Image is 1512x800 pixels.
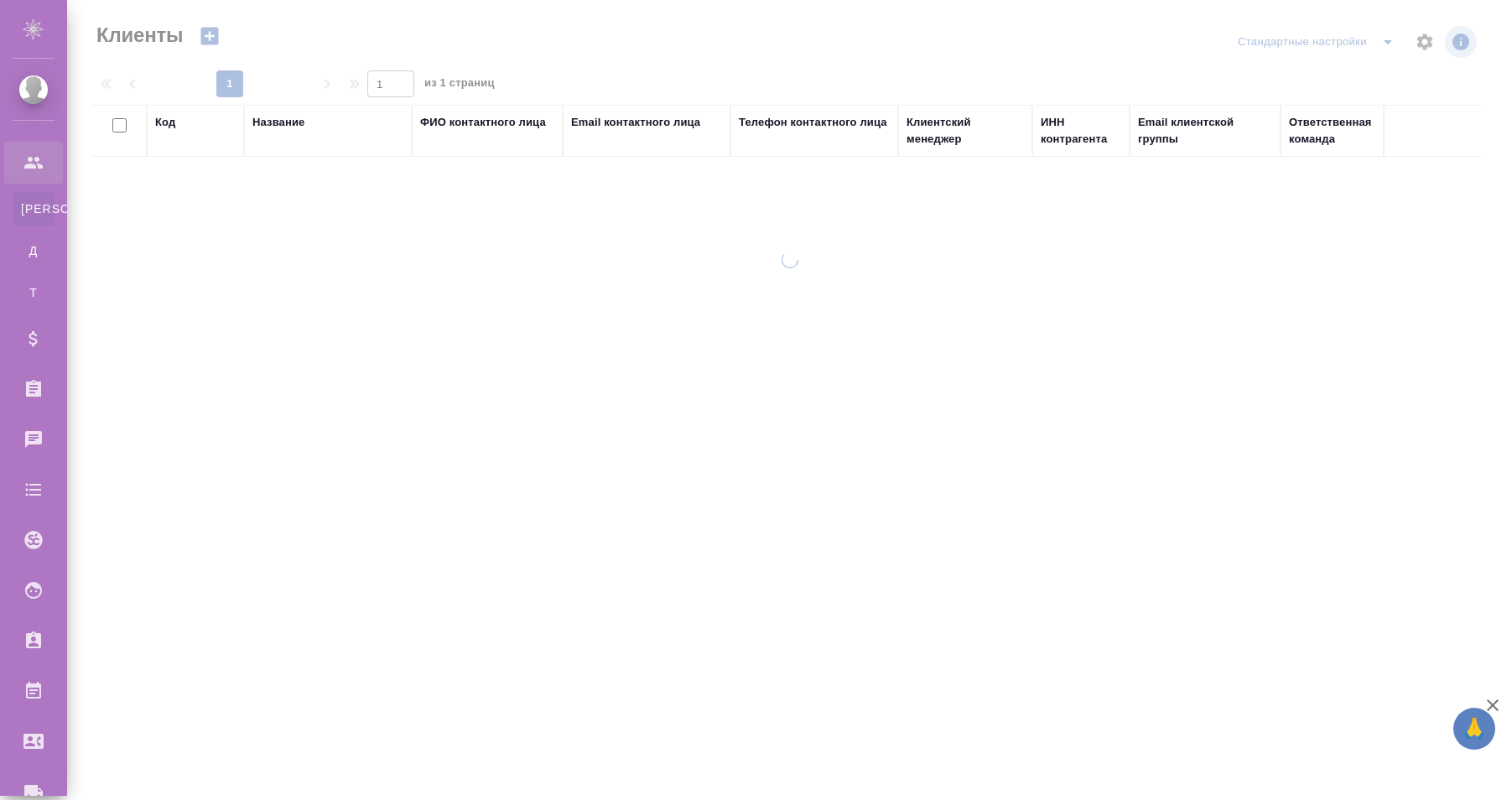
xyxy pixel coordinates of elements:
div: Email клиентской группы [1138,114,1272,148]
a: [PERSON_NAME] [13,192,55,226]
div: Клиентский менеджер [907,114,1024,148]
span: Д [21,242,46,259]
div: Email контактного лица [571,114,700,131]
div: ФИО контактного лица [420,114,546,131]
a: Т [13,276,55,309]
span: [PERSON_NAME] [21,200,46,217]
div: ИНН контрагента [1041,114,1121,148]
span: 🙏 [1460,711,1489,746]
div: Телефон контактного лица [739,114,887,131]
button: 🙏 [1453,708,1495,750]
div: Название [252,114,304,131]
div: Ответственная команда [1289,114,1406,148]
span: Т [21,284,46,301]
a: Д [13,234,55,268]
div: Код [155,114,175,131]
